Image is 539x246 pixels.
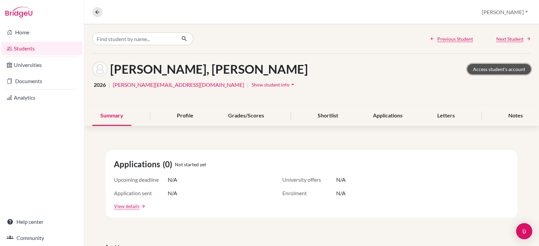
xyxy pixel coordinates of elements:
[310,106,346,126] div: Shortlist
[169,106,201,126] div: Profile
[252,82,289,87] span: Show student info
[336,176,346,184] span: N/A
[467,64,531,74] a: Access student's account
[429,106,463,126] div: Letters
[336,189,346,197] span: N/A
[289,81,296,88] i: arrow_drop_down
[247,81,249,89] span: |
[114,158,163,170] span: Applications
[113,81,244,89] a: [PERSON_NAME][EMAIL_ADDRESS][DOMAIN_NAME]
[114,176,168,184] span: Upcoming deadline
[282,176,336,184] span: University offers
[365,106,411,126] div: Applications
[251,79,296,90] button: Show student infoarrow_drop_down
[437,35,473,42] span: Previous Student
[5,7,32,17] img: Bridge-U
[168,189,177,197] span: N/A
[92,32,176,45] input: Find student by name...
[1,58,83,72] a: Universities
[110,62,308,76] h1: [PERSON_NAME], [PERSON_NAME]
[1,215,83,229] a: Help center
[479,6,531,19] button: [PERSON_NAME]
[108,81,110,89] span: |
[1,74,83,88] a: Documents
[430,35,473,42] a: Previous Student
[282,189,336,197] span: Enrolment
[500,106,531,126] div: Notes
[163,158,175,170] span: (0)
[1,42,83,55] a: Students
[92,106,131,126] div: Summary
[220,106,272,126] div: Grades/Scores
[92,62,107,77] img: Garcia Chang Ivan's avatar
[114,203,139,210] a: View details
[94,81,106,89] span: 2026
[1,231,83,245] a: Community
[516,223,532,239] div: Open Intercom Messenger
[1,91,83,104] a: Analytics
[175,161,206,168] span: Not started yet
[496,35,531,42] a: Next Student
[139,204,146,209] a: arrow_forward
[1,26,83,39] a: Home
[168,176,177,184] span: N/A
[114,189,168,197] span: Application sent
[496,35,524,42] span: Next Student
